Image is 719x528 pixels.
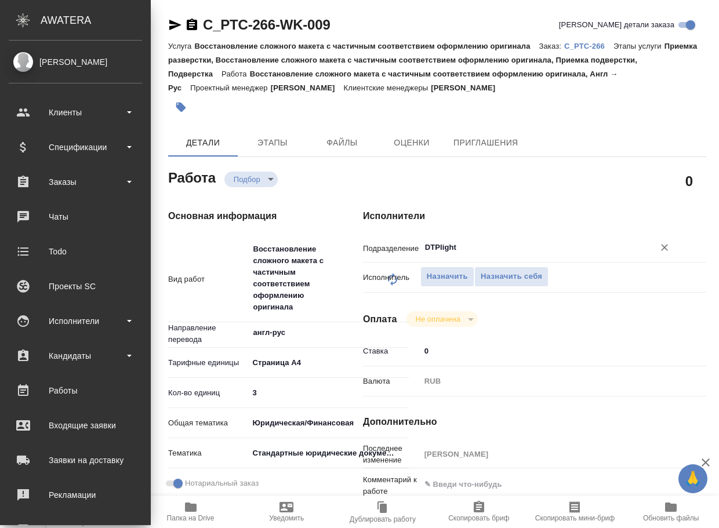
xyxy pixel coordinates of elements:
div: Проекты SC [9,278,142,295]
button: Назначить себя [474,267,549,287]
button: Не оплачена [412,314,464,324]
p: Заказ: [539,42,564,50]
span: Файлы [314,136,370,150]
span: Детали [175,136,231,150]
span: [PERSON_NAME] детали заказа [559,19,674,31]
div: Заказы [9,173,142,191]
input: Пустое поле [420,446,678,463]
p: Восстановление сложного макета с частичным соответствием оформлению оригинала, Англ → Рус [168,70,618,92]
a: C_PTC-266 [564,41,613,50]
span: Папка на Drive [167,514,215,522]
button: 🙏 [678,464,707,493]
div: [PERSON_NAME] [9,56,142,68]
p: Направление перевода [168,322,248,345]
a: Заявки на доставку [3,446,148,475]
h4: Исполнители [363,209,706,223]
div: Исполнители [9,312,142,330]
span: Оценки [384,136,440,150]
button: Скопировать бриф [431,496,527,528]
button: Обновить файлы [623,496,719,528]
div: Рекламации [9,486,142,504]
div: Спецификации [9,139,142,156]
h2: 0 [685,171,693,191]
a: Рекламации [3,480,148,509]
span: 🙏 [683,467,703,491]
p: Клиентские менеджеры [344,83,431,92]
button: Скопировать мини-бриф [527,496,623,528]
p: Исполнитель [363,272,420,283]
p: Валюта [363,376,420,387]
p: C_PTC-266 [564,42,613,50]
input: ✎ Введи что-нибудь [420,343,678,359]
span: Приглашения [453,136,518,150]
a: Работы [3,376,148,405]
a: Входящие заявки [3,411,148,440]
button: Скопировать ссылку [185,18,199,32]
span: Уведомить [269,514,304,522]
span: Назначить [427,270,468,283]
button: Назначить [420,267,474,287]
p: Вид работ [168,274,248,285]
button: Папка на Drive [143,496,239,528]
span: Обновить файлы [643,514,699,522]
input: ✎ Введи что-нибудь [248,384,409,401]
button: Подбор [230,174,264,184]
p: Тарифные единицы [168,357,248,369]
p: Подразделение [363,243,420,254]
button: Уведомить [238,496,335,528]
div: Работы [9,382,142,399]
span: Этапы [245,136,300,150]
p: Услуга [168,42,194,50]
div: Todo [9,243,142,260]
span: Нотариальный заказ [185,478,259,489]
p: Тематика [168,447,248,459]
a: Todo [3,237,148,266]
span: Скопировать бриф [448,514,509,522]
a: Чаты [3,202,148,231]
div: Подбор [224,172,278,187]
button: Open [402,332,405,334]
div: AWATERA [41,9,151,32]
p: Проектный менеджер [190,83,270,92]
h2: Работа [168,166,216,187]
p: Работа [221,70,250,78]
span: Дублировать работу [350,515,416,523]
div: Стандартные юридические документы, договоры, уставы [248,443,409,463]
p: Приемка разверстки, Восстановление сложного макета с частичным соответствием оформлению оригинала... [168,42,697,78]
p: Кол-во единиц [168,387,248,399]
h4: Дополнительно [363,415,706,429]
div: Юридическая/Финансовая [248,413,409,433]
button: Open [671,246,674,249]
div: Входящие заявки [9,417,142,434]
p: Этапы услуги [613,42,664,50]
p: Ставка [363,345,420,357]
button: Дублировать работу [335,496,431,528]
div: Заявки на доставку [9,451,142,469]
p: Восстановление сложного макета с частичным соответствием оформлению оригинала [194,42,539,50]
div: RUB [420,372,678,391]
button: Очистить [656,239,673,256]
div: Кандидаты [9,347,142,365]
div: Клиенты [9,104,142,121]
button: Добавить тэг [168,94,194,120]
div: Подбор [406,311,478,327]
span: Скопировать мини-бриф [535,514,615,522]
button: Скопировать ссылку для ЯМессенджера [168,18,182,32]
div: Страница А4 [248,353,409,373]
p: Комментарий к работе [363,474,420,497]
div: Чаты [9,208,142,225]
p: Общая тематика [168,417,248,429]
a: Проекты SC [3,272,148,301]
p: [PERSON_NAME] [431,83,504,92]
span: Назначить себя [481,270,542,283]
p: [PERSON_NAME] [271,83,344,92]
h4: Основная информация [168,209,317,223]
a: C_PTC-266-WK-009 [203,17,331,32]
